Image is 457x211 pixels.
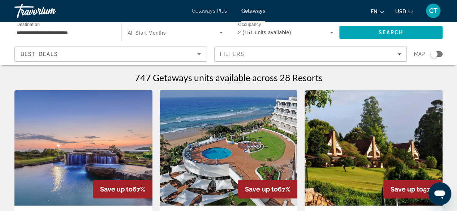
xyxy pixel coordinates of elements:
span: Save up to [245,185,277,193]
a: Getaways Plus [192,8,227,14]
span: Filters [220,51,245,57]
h1: 747 Getaways units available across 28 Resorts [135,72,323,83]
a: Travorium [14,1,87,20]
span: All Start Months [128,30,166,36]
button: Search [339,26,443,39]
img: The Kingdom Resort [14,90,152,206]
span: Destination [17,22,40,27]
button: Change currency [395,6,413,17]
span: Save up to [100,185,133,193]
button: Change language [371,6,384,17]
mat-select: Sort by [21,50,201,58]
div: 57% [383,180,443,198]
span: Map [414,49,425,59]
button: Filters [214,47,407,62]
span: 2 (151 units available) [238,30,291,35]
span: USD [395,9,406,14]
img: SunSwop at Umhlanga Sands [160,90,298,206]
span: Occupancy [238,22,261,27]
div: 67% [238,180,297,198]
a: Getaways [241,8,265,14]
img: SunSwop at Pine Lake [305,90,443,206]
span: CT [429,7,437,14]
span: Search [379,30,403,35]
span: en [371,9,378,14]
iframe: Button to launch messaging window [428,182,451,205]
span: Best Deals [21,51,58,57]
button: User Menu [424,3,443,18]
div: 67% [93,180,152,198]
span: Save up to [391,185,423,193]
input: Select destination [17,28,112,37]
